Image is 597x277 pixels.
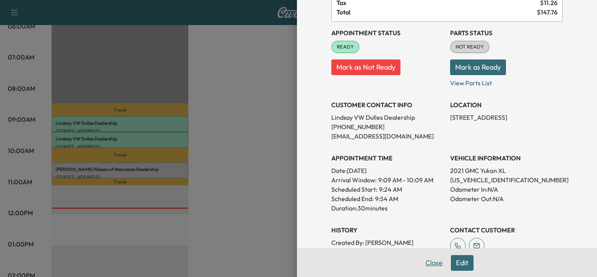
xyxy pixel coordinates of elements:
p: View Parts List [450,75,563,88]
p: 9:54 AM [375,194,398,203]
h3: VEHICLE INFORMATION [450,153,563,163]
p: [US_VEHICLE_IDENTIFICATION_NUMBER] [450,175,563,185]
span: 9:09 AM - 10:09 AM [378,175,433,185]
p: [PHONE_NUMBER] [331,122,444,131]
p: [STREET_ADDRESS] [450,113,563,122]
h3: CUSTOMER CONTACT INFO [331,100,444,110]
span: READY [332,43,359,51]
span: Total [336,7,537,17]
h3: Appointment Status [331,28,444,38]
p: Scheduled End: [331,194,374,203]
p: Odometer In: N/A [450,185,563,194]
p: Lindsay VW Dulles Dealership [331,113,444,122]
button: Mark as Not Ready [331,59,400,75]
h3: APPOINTMENT TIME [331,153,444,163]
p: Arrival Window: [331,175,444,185]
p: [EMAIL_ADDRESS][DOMAIN_NAME] [331,131,444,141]
span: NOT READY [451,43,489,51]
p: Date: [DATE] [331,166,444,175]
span: $ 147.76 [537,7,558,17]
button: Mark as Ready [450,59,506,75]
p: 2021 GMC Yukon XL [450,166,563,175]
p: Scheduled Start: [331,185,377,194]
p: 9:24 AM [379,185,402,194]
p: Created By : [PERSON_NAME] [331,238,444,247]
h3: Parts Status [450,28,563,38]
h3: CONTACT CUSTOMER [450,225,563,235]
h3: LOCATION [450,100,563,110]
p: Duration: 30 minutes [331,203,444,213]
button: Close [420,255,448,271]
h3: History [331,225,444,235]
button: Edit [451,255,474,271]
p: Created At : [DATE] 10:07:51 AM [331,247,444,257]
p: Odometer Out: N/A [450,194,563,203]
